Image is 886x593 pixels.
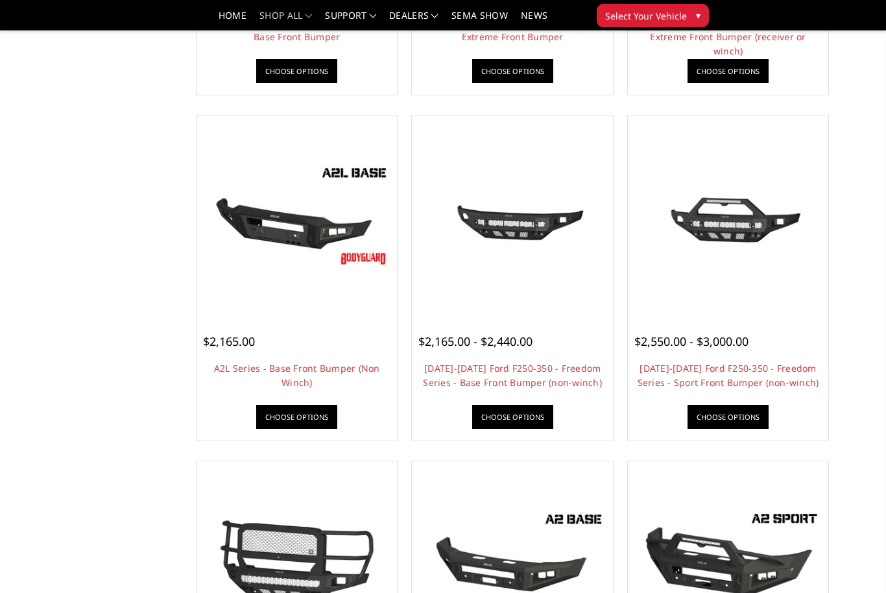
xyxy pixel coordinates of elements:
span: $2,550.00 - $3,000.00 [634,333,748,349]
a: Choose Options [688,59,769,83]
button: Select Your Vehicle [597,4,709,27]
a: News [521,11,547,30]
a: Home [219,11,246,30]
a: SEMA Show [451,11,508,30]
a: Choose Options [688,405,769,429]
span: Select Your Vehicle [605,9,687,23]
a: [DATE]-[DATE] Ford F250-350 - T2 Series - Extreme Front Bumper (receiver or winch) [636,16,820,57]
a: Dealers [389,11,438,30]
span: $2,165.00 [203,333,255,349]
a: Choose Options [472,59,553,83]
a: [DATE]-[DATE] Ford F250-350 - Freedom Series - Base Front Bumper (non-winch) [423,362,602,389]
a: A2L Series - Base Front Bumper (Non Winch) [214,362,380,389]
a: 2017-2022 Ford F250-350 - Freedom Series - Sport Front Bumper (non-winch) 2017-2022 Ford F250-350... [631,119,825,313]
a: Choose Options [256,59,337,83]
a: 2017-2022 Ford F250-350 - Freedom Series - Base Front Bumper (non-winch) 2017-2022 Ford F250-350 ... [415,119,609,313]
span: $2,165.00 - $2,440.00 [418,333,533,349]
a: [DATE]-[DATE] Ford F250-350 - Freedom Series - Sport Front Bumper (non-winch) [638,362,819,389]
span: ▾ [696,8,700,22]
a: Choose Options [472,405,553,429]
a: Choose Options [256,405,337,429]
a: Support [325,11,376,30]
a: shop all [259,11,312,30]
a: A2L Series - Base Front Bumper (Non Winch) A2L Series - Base Front Bumper (Non Winch) [200,119,394,313]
